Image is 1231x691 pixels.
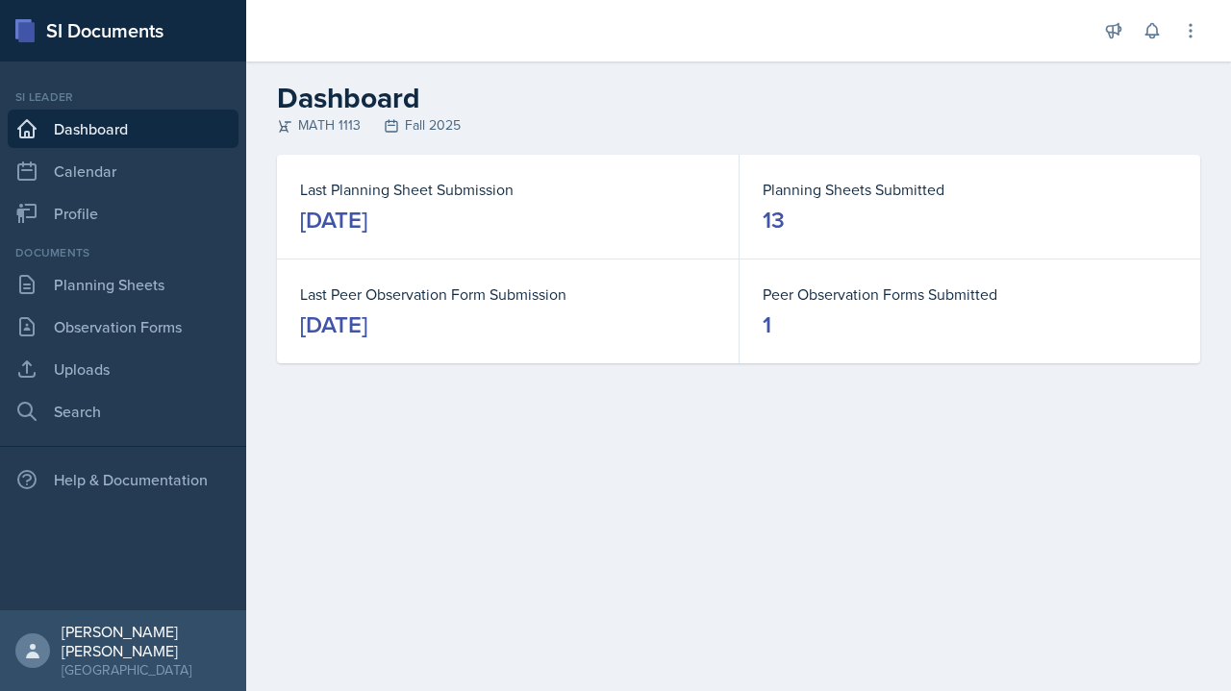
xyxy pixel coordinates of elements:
dt: Peer Observation Forms Submitted [763,283,1177,306]
dt: Last Peer Observation Form Submission [300,283,716,306]
a: Observation Forms [8,308,239,346]
a: Profile [8,194,239,233]
a: Search [8,392,239,431]
div: Help & Documentation [8,460,239,499]
div: [GEOGRAPHIC_DATA] [62,660,231,679]
div: MATH 1113 Fall 2025 [277,115,1200,136]
dt: Last Planning Sheet Submission [300,178,716,201]
div: [DATE] [300,309,367,340]
div: 1 [763,309,771,340]
a: Uploads [8,350,239,388]
a: Dashboard [8,110,239,148]
h2: Dashboard [277,81,1200,115]
div: Si leader [8,88,239,106]
div: 13 [763,205,785,235]
div: [DATE] [300,205,367,235]
dt: Planning Sheets Submitted [763,178,1177,201]
div: [PERSON_NAME] [PERSON_NAME] [62,622,231,660]
a: Calendar [8,152,239,190]
a: Planning Sheets [8,265,239,304]
div: Documents [8,244,239,261]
